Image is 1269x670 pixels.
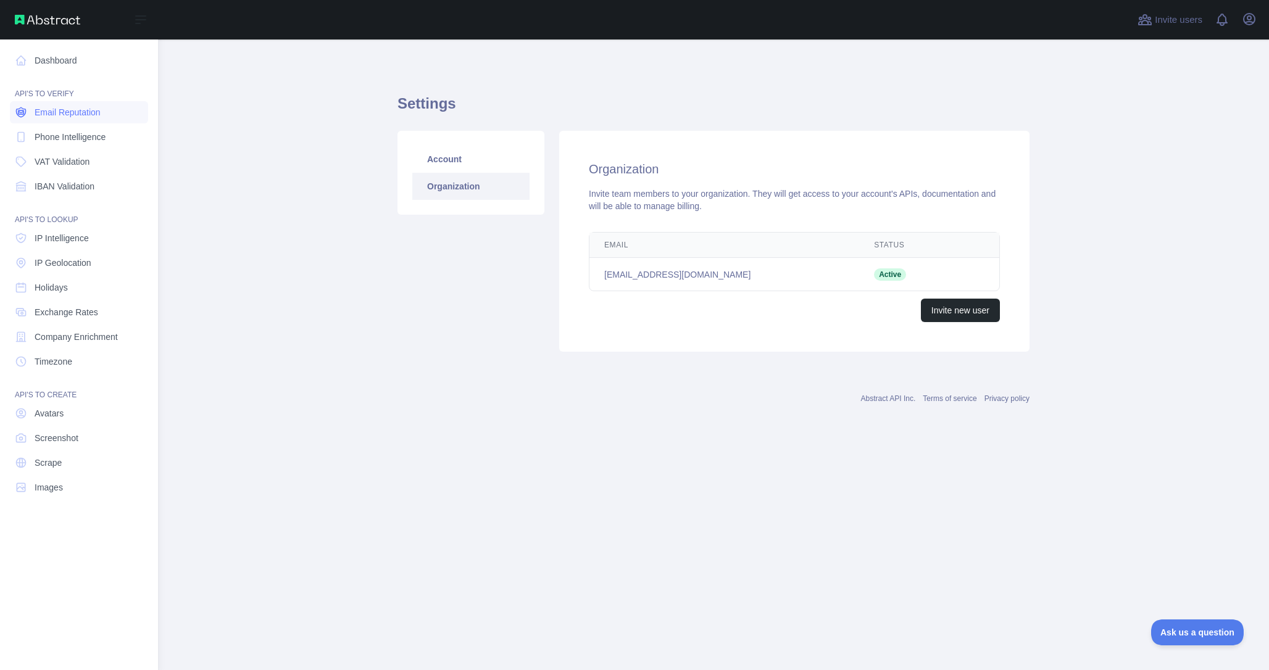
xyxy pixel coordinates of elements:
button: Invite new user [921,299,1000,322]
a: IP Intelligence [10,227,148,249]
a: Organization [412,173,530,200]
a: Exchange Rates [10,301,148,323]
img: Abstract API [15,15,80,25]
a: Screenshot [10,427,148,449]
a: Company Enrichment [10,326,148,348]
a: IP Geolocation [10,252,148,274]
a: Dashboard [10,49,148,72]
span: Images [35,481,63,494]
a: Images [10,476,148,498]
h2: Organization [589,160,1000,178]
a: IBAN Validation [10,175,148,197]
td: [EMAIL_ADDRESS][DOMAIN_NAME] [589,258,859,291]
iframe: Toggle Customer Support [1151,619,1244,645]
span: Phone Intelligence [35,131,106,143]
a: Avatars [10,402,148,424]
a: Terms of service [923,394,976,403]
a: Timezone [10,350,148,373]
span: IBAN Validation [35,180,94,192]
th: Status [859,233,954,258]
div: API'S TO LOOKUP [10,200,148,225]
h1: Settings [397,94,1030,123]
a: Holidays [10,276,148,299]
button: Invite users [1135,10,1205,30]
span: Email Reputation [35,106,101,118]
span: Scrape [35,457,62,469]
span: Timezone [35,355,72,368]
a: Email Reputation [10,101,148,123]
div: Invite team members to your organization. They will get access to your account's APIs, documentat... [589,188,1000,212]
a: VAT Validation [10,151,148,173]
a: Account [412,146,530,173]
div: API'S TO VERIFY [10,74,148,99]
span: Screenshot [35,432,78,444]
th: Email [589,233,859,258]
span: Invite users [1155,13,1202,27]
span: Company Enrichment [35,331,118,343]
a: Scrape [10,452,148,474]
a: Abstract API Inc. [861,394,916,403]
a: Privacy policy [984,394,1030,403]
span: VAT Validation [35,155,89,168]
div: API'S TO CREATE [10,375,148,400]
span: IP Geolocation [35,257,91,269]
span: Exchange Rates [35,306,98,318]
span: Avatars [35,407,64,420]
span: Active [874,268,906,281]
span: IP Intelligence [35,232,89,244]
a: Phone Intelligence [10,126,148,148]
span: Holidays [35,281,68,294]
